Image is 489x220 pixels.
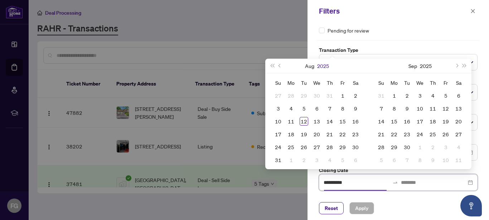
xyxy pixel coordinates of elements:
div: Filters [319,6,468,16]
td: 2025-07-29 [297,89,310,102]
div: 28 [325,143,334,151]
td: 2025-09-06 [452,89,465,102]
th: Tu [401,76,413,89]
th: Th [426,76,439,89]
div: 25 [429,130,437,138]
span: swap-right [392,180,398,185]
td: 2025-10-07 [401,153,413,166]
td: 2025-09-29 [388,141,401,153]
th: We [413,76,426,89]
th: Mo [388,76,401,89]
div: 30 [403,143,411,151]
button: Next year (Control + right) [461,59,469,73]
div: 21 [377,130,386,138]
div: 27 [274,91,282,100]
td: 2025-08-14 [323,115,336,128]
div: 26 [441,130,450,138]
span: close [470,9,475,14]
label: Transaction Type [319,46,478,54]
td: 2025-08-18 [285,128,297,141]
th: Sa [349,76,362,89]
div: 28 [377,143,386,151]
td: 2025-09-16 [401,115,413,128]
div: 12 [300,117,308,126]
div: 2 [429,143,437,151]
td: 2025-08-11 [285,115,297,128]
td: 2025-08-22 [336,128,349,141]
td: 2025-10-05 [375,153,388,166]
div: 27 [454,130,463,138]
td: 2025-08-23 [349,128,362,141]
div: 2 [351,91,360,100]
div: 30 [351,143,360,151]
td: 2025-09-07 [375,102,388,115]
div: 23 [403,130,411,138]
td: 2025-08-19 [297,128,310,141]
div: 3 [313,156,321,164]
div: 22 [390,130,398,138]
td: 2025-10-04 [452,141,465,153]
div: 9 [403,104,411,113]
div: 3 [416,91,424,100]
div: 2 [403,91,411,100]
td: 2025-08-25 [285,141,297,153]
div: 15 [390,117,398,126]
td: 2025-09-03 [310,153,323,166]
td: 2025-08-28 [323,141,336,153]
div: 5 [300,104,308,113]
div: 11 [287,117,295,126]
td: 2025-09-17 [413,115,426,128]
div: 31 [325,91,334,100]
button: Next month (PageDown) [452,59,460,73]
span: Pending for review [328,26,369,34]
div: 8 [390,104,398,113]
td: 2025-09-22 [388,128,401,141]
div: 10 [416,104,424,113]
div: 10 [441,156,450,164]
td: 2025-07-31 [323,89,336,102]
th: Th [323,76,336,89]
td: 2025-09-01 [285,153,297,166]
td: 2025-08-16 [349,115,362,128]
button: Last year (Control + left) [268,59,276,73]
td: 2025-08-27 [310,141,323,153]
td: 2025-07-30 [310,89,323,102]
td: 2025-08-06 [310,102,323,115]
div: 4 [325,156,334,164]
td: 2025-09-02 [401,89,413,102]
td: 2025-09-23 [401,128,413,141]
td: 2025-09-21 [375,128,388,141]
div: 5 [338,156,347,164]
button: Previous month (PageUp) [276,59,284,73]
div: 29 [338,143,347,151]
td: 2025-08-07 [323,102,336,115]
td: 2025-10-02 [426,141,439,153]
td: 2025-09-09 [401,102,413,115]
td: 2025-10-03 [439,141,452,153]
div: 16 [403,117,411,126]
td: 2025-09-10 [413,102,426,115]
td: 2025-09-06 [349,153,362,166]
div: 1 [338,91,347,100]
button: Choose a year [317,59,329,73]
td: 2025-08-12 [297,115,310,128]
td: 2025-09-12 [439,102,452,115]
button: Reset [319,202,344,214]
div: 3 [441,143,450,151]
div: 29 [390,143,398,151]
div: 6 [454,91,463,100]
div: 4 [454,143,463,151]
td: 2025-08-09 [349,102,362,115]
th: Sa [452,76,465,89]
td: 2025-09-02 [297,153,310,166]
div: 18 [429,117,437,126]
div: 3 [274,104,282,113]
button: Open asap [460,195,482,216]
div: 4 [287,104,295,113]
div: 9 [351,104,360,113]
div: 8 [416,156,424,164]
td: 2025-09-18 [426,115,439,128]
div: 26 [300,143,308,151]
div: 22 [338,130,347,138]
td: 2025-09-04 [426,89,439,102]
